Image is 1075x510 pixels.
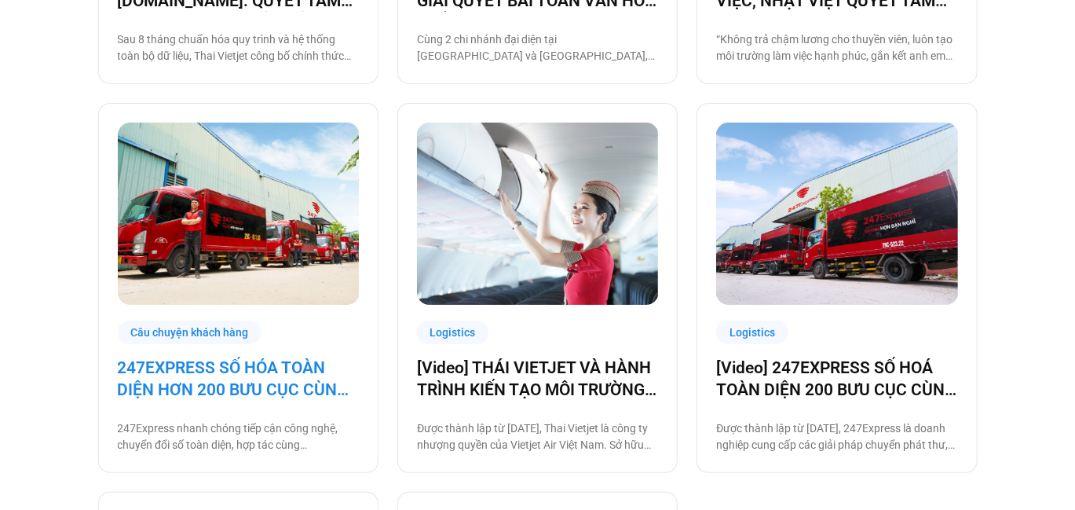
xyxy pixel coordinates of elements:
p: Được thành lập từ [DATE], Thai Vietjet là công ty nhượng quyền của Vietjet Air Việt Nam. Sở hữu 1... [417,420,658,453]
p: Được thành lập từ [DATE], 247Express là doanh nghiệp cung cấp các giải pháp chuyển phát thư, hàng... [716,420,957,453]
p: 247Express nhanh chóng tiếp cận công nghệ, chuyển đổi số toàn diện, hợp tác cùng [DOMAIN_NAME] để... [118,420,359,453]
img: 247 express chuyển đổi số cùng base [118,123,360,304]
a: [Video] 247EXPRESS SỐ HOÁ TOÀN DIỆN 200 BƯU CỤC CÙNG [DOMAIN_NAME] [716,357,957,401]
a: 247EXPRESS SỐ HÓA TOÀN DIỆN HƠN 200 BƯU CỤC CÙNG [DOMAIN_NAME] [118,357,359,401]
div: Câu chuyện khách hàng [118,321,262,345]
p: “Không trả chậm lương cho thuyền viên, luôn tạo môi trường làm việc hạnh phúc, gắn kết anh em tàu... [716,31,957,64]
a: Thai VietJet chuyển đổi số cùng Basevn [417,123,658,304]
img: Thai VietJet chuyển đổi số cùng Basevn [417,123,659,304]
p: Cùng 2 chi nhánh đại diện tại [GEOGRAPHIC_DATA] và [GEOGRAPHIC_DATA], THT Cargo Logistics là một ... [417,31,658,64]
a: [Video] THÁI VIETJET VÀ HÀNH TRÌNH KIẾN TẠO MÔI TRƯỜNG LÀM VIỆC SỐ CÙNG [DOMAIN_NAME] [417,357,658,401]
div: Logistics [417,321,489,345]
a: 247 express chuyển đổi số cùng base [118,123,359,304]
p: Sau 8 tháng chuẩn hóa quy trình và hệ thống toàn bộ dữ liệu, Thai Vietjet công bố chính thức vận ... [118,31,359,64]
div: Logistics [716,321,788,345]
